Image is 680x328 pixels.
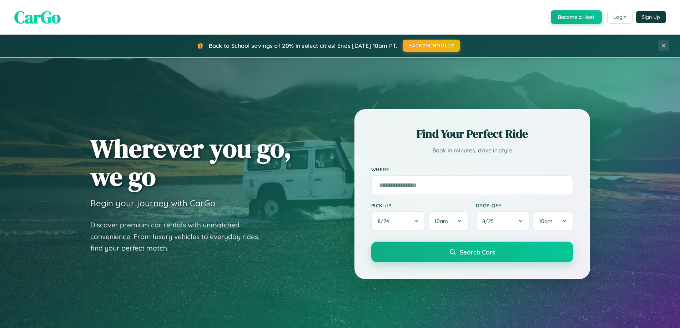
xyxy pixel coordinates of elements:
span: 8 / 25 [482,218,497,224]
p: Discover premium car rentals with unmatched convenience. From luxury vehicles to everyday rides, ... [90,219,269,254]
span: Back to School savings of 20% in select cities! Ends [DATE] 10am PT. [209,42,397,49]
span: Search Cars [460,248,495,256]
label: Drop-off [476,202,573,208]
button: Search Cars [371,242,573,262]
label: Where [371,166,573,172]
button: Sign Up [636,11,666,23]
p: Book in minutes, drive in style [371,145,573,156]
button: 10am [428,211,468,231]
h3: Begin your journey with CarGo [90,198,216,208]
button: Become a Host [551,10,602,24]
span: 8 / 24 [378,218,393,224]
button: 8/24 [371,211,425,231]
span: 10am [539,218,553,224]
button: 10am [533,211,573,231]
button: 8/25 [476,211,530,231]
button: BACK2SCHOOL20 [403,40,460,52]
span: 10am [434,218,448,224]
label: Pick-up [371,202,469,208]
button: Login [607,11,633,24]
span: CarGo [14,5,61,29]
h2: Find Your Perfect Ride [371,126,573,142]
h1: Wherever you go, we go [90,134,292,191]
